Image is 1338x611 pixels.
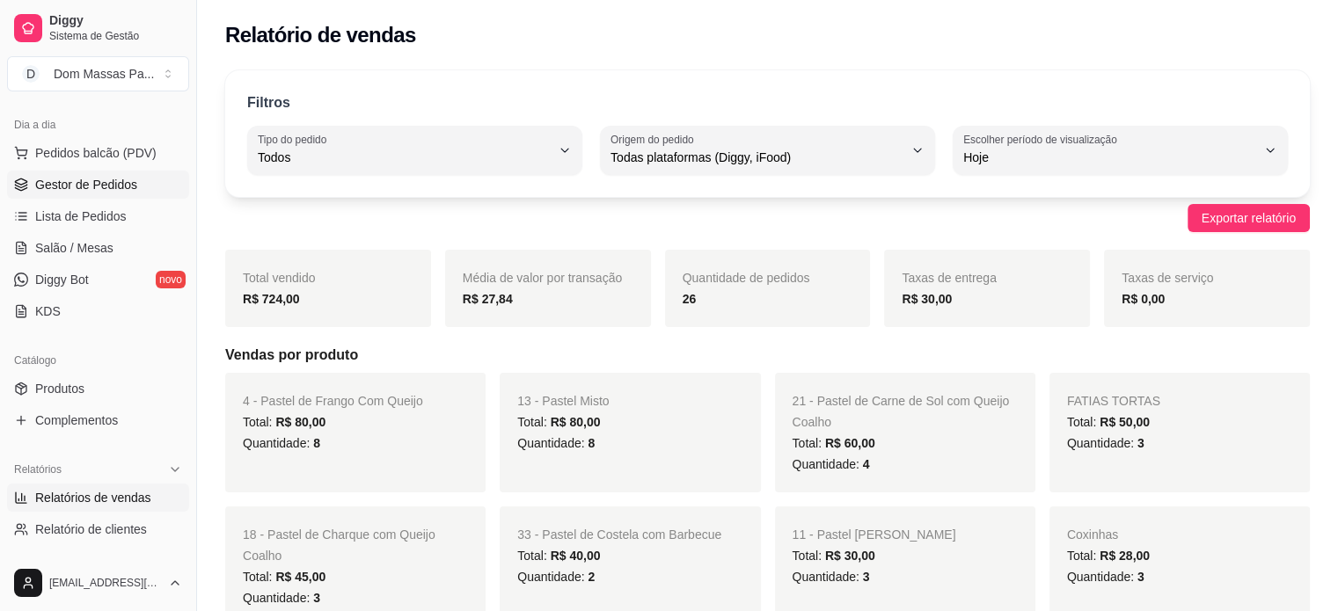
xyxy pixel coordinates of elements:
[243,415,325,429] span: Total:
[825,436,875,450] span: R$ 60,00
[35,271,89,288] span: Diggy Bot
[35,207,127,225] span: Lista de Pedidos
[1202,208,1296,228] span: Exportar relatório
[35,239,113,257] span: Salão / Mesas
[683,271,810,285] span: Quantidade de pedidos
[275,570,325,584] span: R$ 45,00
[825,549,875,563] span: R$ 30,00
[463,292,513,306] strong: R$ 27,84
[517,527,721,542] span: 33 - Pastel de Costela com Barbecue
[683,292,697,306] strong: 26
[793,394,1010,429] span: 21 - Pastel de Carne de Sol com Queijo Coalho
[243,292,300,306] strong: R$ 724,00
[7,515,189,543] a: Relatório de clientes
[600,126,935,175] button: Origem do pedidoTodas plataformas (Diggy, iFood)
[7,234,189,262] a: Salão / Mesas
[1137,570,1144,584] span: 3
[22,65,40,83] span: D
[517,549,600,563] span: Total:
[588,436,595,450] span: 8
[7,139,189,167] button: Pedidos balcão (PDV)
[902,292,952,306] strong: R$ 30,00
[902,271,996,285] span: Taxas de entrega
[611,132,699,147] label: Origem do pedido
[35,552,142,570] span: Relatório de mesas
[7,171,189,199] a: Gestor de Pedidos
[1067,570,1144,584] span: Quantidade:
[963,149,1256,166] span: Hoje
[1067,549,1150,563] span: Total:
[793,527,956,542] span: 11 - Pastel [PERSON_NAME]
[7,56,189,91] button: Select a team
[243,591,320,605] span: Quantidade:
[247,92,290,113] p: Filtros
[588,570,595,584] span: 2
[793,570,870,584] span: Quantidade:
[7,547,189,575] a: Relatório de mesas
[49,576,161,590] span: [EMAIL_ADDRESS][DOMAIN_NAME]
[14,462,62,476] span: Relatórios
[243,436,320,450] span: Quantidade:
[551,415,601,429] span: R$ 80,00
[7,406,189,434] a: Complementos
[35,176,137,193] span: Gestor de Pedidos
[7,562,189,604] button: [EMAIL_ADDRESS][DOMAIN_NAME]
[49,13,182,29] span: Diggy
[793,436,875,450] span: Total:
[35,411,118,429] span: Complementos
[7,484,189,512] a: Relatórios de vendas
[7,375,189,403] a: Produtos
[313,591,320,605] span: 3
[258,132,333,147] label: Tipo do pedido
[7,202,189,230] a: Lista de Pedidos
[275,415,325,429] span: R$ 80,00
[1100,549,1150,563] span: R$ 28,00
[247,126,582,175] button: Tipo do pedidoTodos
[517,394,609,408] span: 13 - Pastel Misto
[35,520,147,538] span: Relatório de clientes
[1100,415,1150,429] span: R$ 50,00
[243,394,423,408] span: 4 - Pastel de Frango Com Queijo
[517,570,595,584] span: Quantidade:
[793,457,870,471] span: Quantidade:
[7,346,189,375] div: Catálogo
[243,527,435,563] span: 18 - Pastel de Charque com Queijo Coalho
[1067,415,1150,429] span: Total:
[517,436,595,450] span: Quantidade:
[517,415,600,429] span: Total:
[611,149,903,166] span: Todas plataformas (Diggy, iFood)
[1067,394,1160,408] span: FATIAS TORTAS
[7,265,189,294] a: Diggy Botnovo
[1067,527,1118,542] span: Coxinhas
[243,570,325,584] span: Total:
[863,457,870,471] span: 4
[551,549,601,563] span: R$ 40,00
[1067,436,1144,450] span: Quantidade:
[35,380,84,397] span: Produtos
[7,111,189,139] div: Dia a dia
[35,144,157,162] span: Pedidos balcão (PDV)
[225,21,416,49] h2: Relatório de vendas
[35,489,151,506] span: Relatórios de vendas
[7,7,189,49] a: DiggySistema de Gestão
[35,302,61,320] span: KDS
[1188,204,1310,232] button: Exportar relatório
[49,29,182,43] span: Sistema de Gestão
[54,65,154,83] div: Dom Massas Pa ...
[225,345,1310,366] h5: Vendas por produto
[863,570,870,584] span: 3
[963,132,1122,147] label: Escolher período de visualização
[793,549,875,563] span: Total:
[243,271,316,285] span: Total vendido
[7,297,189,325] a: KDS
[258,149,551,166] span: Todos
[463,271,622,285] span: Média de valor por transação
[1137,436,1144,450] span: 3
[1122,292,1165,306] strong: R$ 0,00
[1122,271,1213,285] span: Taxas de serviço
[313,436,320,450] span: 8
[953,126,1288,175] button: Escolher período de visualizaçãoHoje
